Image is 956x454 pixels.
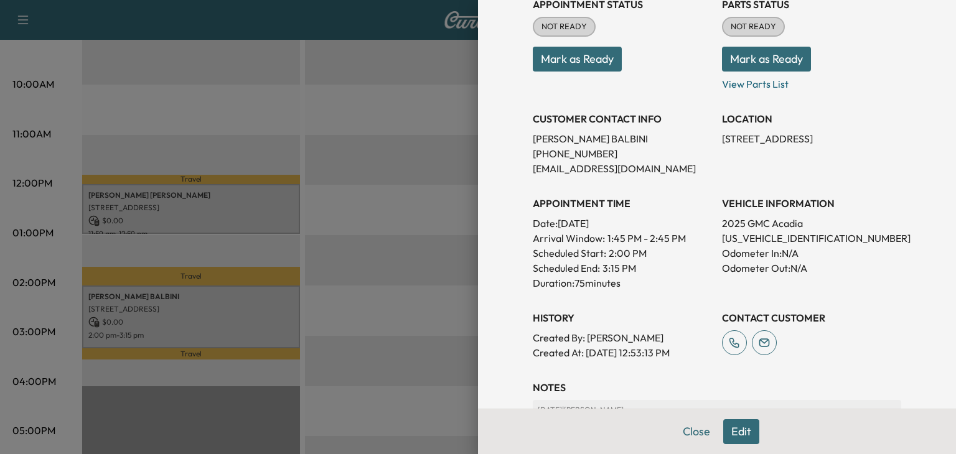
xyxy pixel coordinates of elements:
[533,276,712,290] p: Duration: 75 minutes
[533,345,712,360] p: Created At : [DATE] 12:53:13 PM
[722,131,901,146] p: [STREET_ADDRESS]
[722,72,901,91] p: View Parts List
[533,111,712,126] h3: CUSTOMER CONTACT INFO
[722,261,901,276] p: Odometer Out: N/A
[533,216,712,231] p: Date: [DATE]
[533,330,712,345] p: Created By : [PERSON_NAME]
[533,231,712,246] p: Arrival Window:
[533,310,712,325] h3: History
[722,196,901,211] h3: VEHICLE INFORMATION
[533,380,901,395] h3: NOTES
[722,231,901,246] p: [US_VEHICLE_IDENTIFICATION_NUMBER]
[533,131,712,146] p: [PERSON_NAME] BALBINI
[723,419,759,444] button: Edit
[722,111,901,126] h3: LOCATION
[602,261,636,276] p: 3:15 PM
[722,246,901,261] p: Odometer In: N/A
[534,21,594,33] span: NOT READY
[722,310,901,325] h3: CONTACT CUSTOMER
[533,246,606,261] p: Scheduled Start:
[722,216,901,231] p: 2025 GMC Acadia
[607,231,686,246] span: 1:45 PM - 2:45 PM
[533,47,622,72] button: Mark as Ready
[533,261,600,276] p: Scheduled End:
[538,405,896,415] p: [DATE] | [PERSON_NAME]
[675,419,718,444] button: Close
[533,196,712,211] h3: APPOINTMENT TIME
[533,161,712,176] p: [EMAIL_ADDRESS][DOMAIN_NAME]
[722,47,811,72] button: Mark as Ready
[609,246,647,261] p: 2:00 PM
[533,146,712,161] p: [PHONE_NUMBER]
[723,21,784,33] span: NOT READY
